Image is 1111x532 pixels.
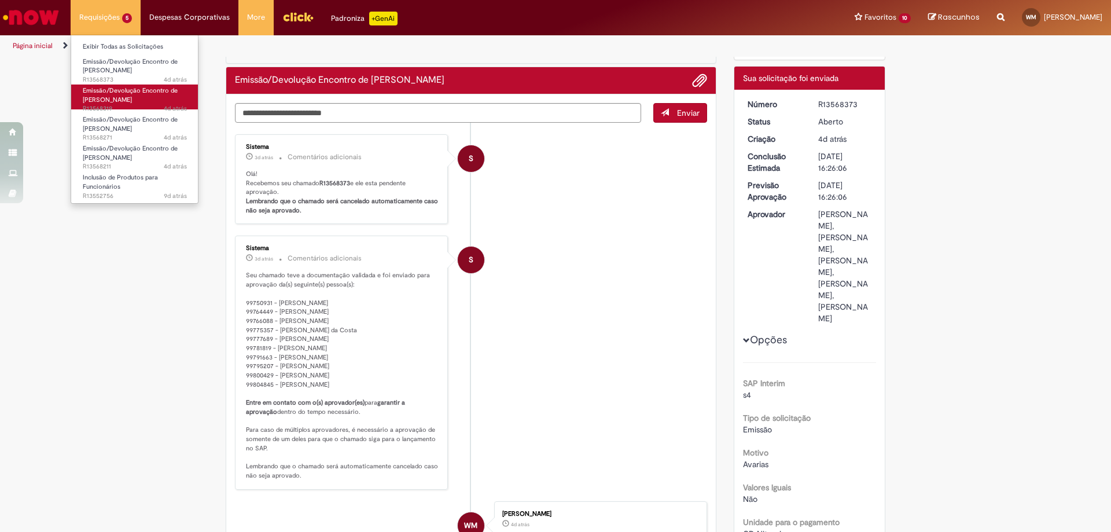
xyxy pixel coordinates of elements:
[743,494,757,504] span: Não
[246,245,439,252] div: Sistema
[83,173,158,191] span: Inclusão de Produtos para Funcionários
[743,482,791,493] b: Valores Iguais
[739,98,810,110] dt: Número
[71,113,198,138] a: Aberto R13568271 : Emissão/Devolução Encontro de Contas Fornecedor
[83,86,178,104] span: Emissão/Devolução Encontro de [PERSON_NAME]
[164,133,187,142] time: 25/09/2025 17:33:48
[818,133,872,145] div: 25/09/2025 17:48:58
[71,41,198,53] a: Exibir Todas as Solicitações
[164,162,187,171] span: 4d atrás
[511,521,529,528] span: 4d atrás
[246,398,365,407] b: Entre em contato com o(s) aprovador(es)
[743,378,785,388] b: SAP Interim
[739,151,810,174] dt: Conclusão Estimada
[255,255,273,262] span: 3d atrás
[739,208,810,220] dt: Aprovador
[677,108,700,118] span: Enviar
[255,154,273,161] span: 3d atrás
[739,179,810,203] dt: Previsão Aprovação
[938,12,980,23] span: Rascunhos
[164,75,187,84] time: 25/09/2025 17:48:59
[502,511,695,518] div: [PERSON_NAME]
[743,459,768,469] span: Avarias
[79,12,120,23] span: Requisições
[319,179,350,188] b: R13568373
[83,192,187,201] span: R13552756
[122,13,132,23] span: 5
[743,73,838,83] span: Sua solicitação foi enviada
[288,152,362,162] small: Comentários adicionais
[83,115,178,133] span: Emissão/Devolução Encontro de [PERSON_NAME]
[9,35,732,57] ul: Trilhas de página
[71,171,198,196] a: Aberto R13552756 : Inclusão de Produtos para Funcionários
[458,145,484,172] div: System
[331,12,398,25] div: Padroniza
[653,103,707,123] button: Enviar
[71,56,198,80] a: Aberto R13568373 : Emissão/Devolução Encontro de Contas Fornecedor
[164,162,187,171] time: 25/09/2025 17:23:21
[83,104,187,113] span: R13568319
[282,8,314,25] img: click_logo_yellow_360x200.png
[818,151,872,174] div: [DATE] 16:26:06
[235,75,444,86] h2: Emissão/Devolução Encontro de Contas Fornecedor Histórico de tíquete
[369,12,398,25] p: +GenAi
[818,134,847,144] span: 4d atrás
[246,271,439,480] p: Seu chamado teve a documentação validada e foi enviado para aprovação da(s) seguinte(s) pessoa(s)...
[739,116,810,127] dt: Status
[246,197,440,215] b: Lembrando que o chamado será cancelado automaticamente caso não seja aprovado.
[71,35,198,204] ul: Requisições
[83,133,187,142] span: R13568271
[164,192,187,200] time: 20/09/2025 13:26:03
[83,75,187,85] span: R13568373
[458,247,484,273] div: System
[164,104,187,113] time: 25/09/2025 17:40:40
[511,521,529,528] time: 25/09/2025 17:48:48
[1026,13,1036,21] span: WM
[1044,12,1102,22] span: [PERSON_NAME]
[1,6,61,29] img: ServiceNow
[255,255,273,262] time: 26/09/2025 15:26:08
[743,447,768,458] b: Motivo
[818,208,872,324] div: [PERSON_NAME], [PERSON_NAME], [PERSON_NAME], [PERSON_NAME], [PERSON_NAME]
[13,41,53,50] a: Página inicial
[246,170,439,215] p: Olá! Recebemos seu chamado e ele esta pendente aprovação.
[928,12,980,23] a: Rascunhos
[743,517,840,527] b: Unidade para o pagamento
[739,133,810,145] dt: Criação
[247,12,265,23] span: More
[83,162,187,171] span: R13568211
[743,390,751,400] span: s4
[164,192,187,200] span: 9d atrás
[235,103,641,123] textarea: Digite sua mensagem aqui...
[818,116,872,127] div: Aberto
[818,98,872,110] div: R13568373
[246,144,439,151] div: Sistema
[149,12,230,23] span: Despesas Corporativas
[818,179,872,203] div: [DATE] 16:26:06
[899,13,911,23] span: 10
[864,12,896,23] span: Favoritos
[469,145,473,173] span: S
[83,144,178,162] span: Emissão/Devolução Encontro de [PERSON_NAME]
[288,254,362,263] small: Comentários adicionais
[71,142,198,167] a: Aberto R13568211 : Emissão/Devolução Encontro de Contas Fornecedor
[71,85,198,109] a: Aberto R13568319 : Emissão/Devolução Encontro de Contas Fornecedor
[743,424,772,435] span: Emissão
[246,398,407,416] b: garantir a aprovação
[164,104,187,113] span: 4d atrás
[164,75,187,84] span: 4d atrás
[164,133,187,142] span: 4d atrás
[469,246,473,274] span: S
[83,57,178,75] span: Emissão/Devolução Encontro de [PERSON_NAME]
[743,413,811,423] b: Tipo de solicitação
[692,73,707,88] button: Adicionar anexos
